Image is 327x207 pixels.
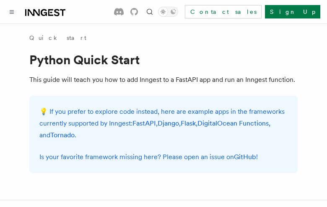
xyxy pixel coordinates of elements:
a: Tornado [50,131,75,139]
a: DigitalOcean Functions [197,119,269,127]
button: Toggle dark mode [158,7,178,17]
a: Contact sales [185,5,262,18]
button: Toggle navigation [7,7,17,17]
a: FastAPI [132,119,156,127]
a: Django [158,119,179,127]
a: Quick start [29,34,86,42]
h1: Python Quick Start [29,52,298,67]
p: This guide will teach you how to add Inngest to a FastAPI app and run an Inngest function. [29,74,298,86]
p: 💡 If you prefer to explore code instead, here are example apps in the frameworks currently suppor... [39,106,288,141]
a: Flask [181,119,196,127]
a: GitHub [234,153,256,161]
p: Is your favorite framework missing here? Please open an issue on ! [39,151,288,163]
button: Find something... [145,7,155,17]
a: Sign Up [265,5,320,18]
